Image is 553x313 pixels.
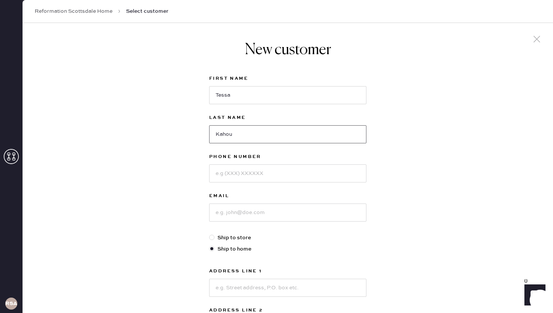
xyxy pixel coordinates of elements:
[209,234,366,242] label: Ship to store
[126,8,169,15] span: Select customer
[209,164,366,182] input: e.g (XXX) XXXXXX
[209,41,366,59] h1: New customer
[209,74,366,83] label: First Name
[209,267,366,276] label: Address Line 1
[209,245,366,253] label: Ship to home
[209,204,366,222] input: e.g. john@doe.com
[209,86,366,104] input: e.g. John
[209,113,366,122] label: Last Name
[209,152,366,161] label: Phone Number
[5,301,17,306] h3: RSA
[209,279,366,297] input: e.g. Street address, P.O. box etc.
[209,125,366,143] input: e.g. Doe
[209,191,366,201] label: Email
[517,279,550,311] iframe: Front Chat
[35,8,112,15] a: Reformation Scottsdale Home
